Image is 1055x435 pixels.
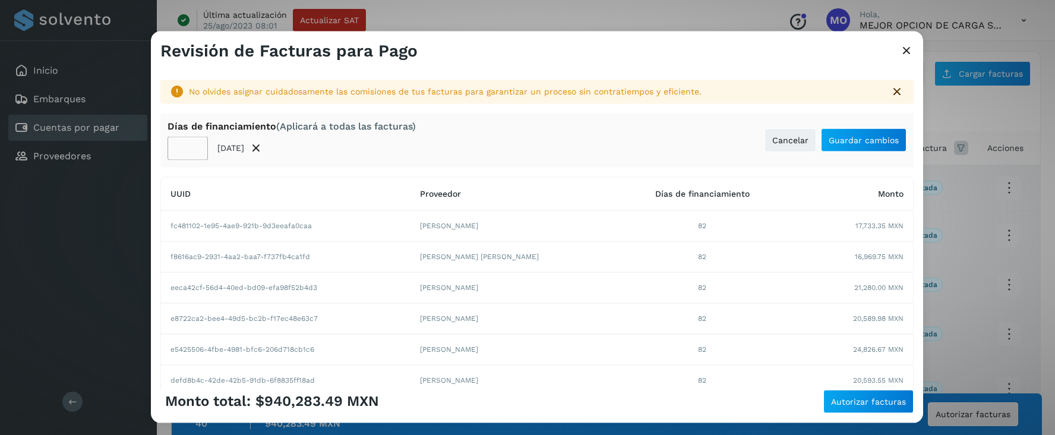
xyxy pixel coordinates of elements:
[170,189,191,198] span: UUID
[829,136,899,144] span: Guardar cambios
[853,344,904,355] span: 24,826.67 MXN
[420,189,461,198] span: Proveedor
[161,272,410,303] td: eeca42cf-56d4-40ed-bd09-efa98f52b4d3
[255,393,379,410] span: $940,283.49 MXN
[854,282,904,293] span: 21,280.00 MXN
[217,143,244,153] p: [DATE]
[617,303,788,334] td: 82
[617,241,788,272] td: 82
[765,128,816,152] button: Cancelar
[617,365,788,396] td: 82
[161,210,410,241] td: fc481102-1e95-4ae9-921b-9d3eeafa0caa
[855,251,904,262] span: 16,969.75 MXN
[617,334,788,365] td: 82
[168,120,416,131] div: Días de financiamiento
[831,397,906,405] span: Autorizar facturas
[410,210,617,241] td: [PERSON_NAME]
[821,128,906,152] button: Guardar cambios
[410,365,617,396] td: [PERSON_NAME]
[853,313,904,324] span: 20,589.98 MXN
[161,334,410,365] td: e5425506-4fbe-4981-bfc6-206d718cb1c6
[823,389,914,413] button: Autorizar facturas
[878,189,904,198] span: Monto
[853,375,904,386] span: 20,593.55 MXN
[855,220,904,231] span: 17,733.35 MXN
[772,136,808,144] span: Cancelar
[189,86,880,98] div: No olvides asignar cuidadosamente las comisiones de tus facturas para garantizar un proceso sin c...
[276,120,416,131] span: (Aplicará a todas las facturas)
[161,365,410,396] td: defd8b4c-42de-42b5-91db-6f8835ff18ad
[410,334,617,365] td: [PERSON_NAME]
[410,303,617,334] td: [PERSON_NAME]
[410,241,617,272] td: [PERSON_NAME] [PERSON_NAME]
[165,393,251,410] span: Monto total:
[617,272,788,303] td: 82
[160,41,418,61] h3: Revisión de Facturas para Pago
[161,303,410,334] td: e8722ca2-bee4-49d5-bc2b-f17ec48e63c7
[655,189,750,198] span: Días de financiamiento
[410,272,617,303] td: [PERSON_NAME]
[617,210,788,241] td: 82
[161,241,410,272] td: f8616ac9-2931-4aa2-baa7-f737fb4ca1fd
